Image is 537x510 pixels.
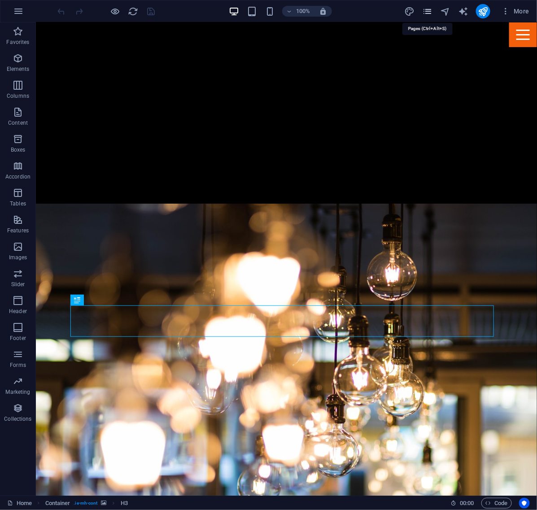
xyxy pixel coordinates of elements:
i: Publish [478,6,488,17]
i: This element contains a background [101,501,106,506]
p: Content [8,119,28,126]
p: Columns [7,92,29,100]
button: pages [422,6,433,17]
button: More [498,4,533,18]
p: Accordion [5,173,31,180]
i: Design (Ctrl+Alt+Y) [404,6,415,17]
button: text_generator [458,6,469,17]
button: reload [128,6,139,17]
p: Boxes [11,146,26,153]
span: Code [485,498,508,509]
button: Code [481,498,512,509]
p: Tables [10,200,26,207]
p: Images [9,254,27,261]
button: Click here to leave preview mode and continue editing [110,6,121,17]
h6: Session time [450,498,474,509]
span: Click to select. Double-click to edit [45,498,70,509]
i: Navigator [440,6,450,17]
i: Reload page [128,6,139,17]
span: 00 00 [460,498,474,509]
button: navigator [440,6,451,17]
p: Elements [7,65,30,73]
p: Footer [10,335,26,342]
i: On resize automatically adjust zoom level to fit chosen device. [319,7,327,15]
p: Header [9,308,27,315]
p: Forms [10,362,26,369]
a: Click to cancel selection. Double-click to open Pages [7,498,32,509]
p: Marketing [5,388,30,396]
button: Usercentrics [519,498,530,509]
p: Slider [11,281,25,288]
nav: breadcrumb [45,498,128,509]
span: More [501,7,529,16]
p: Collections [4,415,31,423]
span: . ie-mh-cont [74,498,97,509]
button: 100% [282,6,314,17]
p: Features [7,227,29,234]
i: AI Writer [458,6,468,17]
span: Click to select. Double-click to edit [121,498,128,509]
span: : [466,500,467,506]
h6: 100% [296,6,310,17]
p: Favorites [6,39,29,46]
button: publish [476,4,490,18]
button: design [404,6,415,17]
